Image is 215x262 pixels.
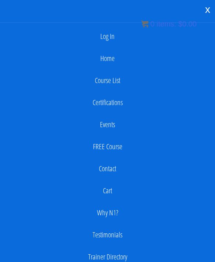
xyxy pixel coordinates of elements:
[4,117,211,132] a: Events
[4,51,211,66] a: Home
[4,73,211,88] a: Course List
[141,20,197,28] a: 0 items: $0.00
[178,20,197,28] bdi: 0.00
[4,95,211,110] a: Certifications
[157,20,176,28] span: items:
[141,20,148,28] img: icon11.png
[4,29,211,44] a: Log In
[4,139,211,154] a: FREE Course
[4,227,211,242] a: Testimonials
[4,161,211,176] a: Contact
[150,20,154,28] span: 0
[4,205,211,220] a: Why N1?
[178,20,182,28] span: $
[200,2,215,17] div: x
[4,183,211,198] a: Cart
